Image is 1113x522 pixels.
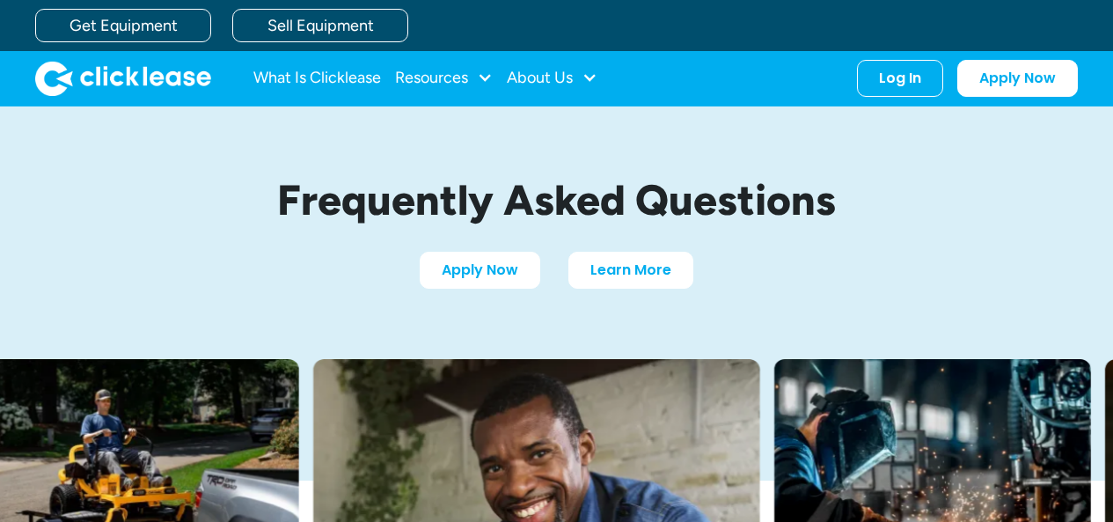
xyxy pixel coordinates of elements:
div: Resources [395,61,493,96]
a: Get Equipment [35,9,211,42]
div: Log In [879,70,921,87]
div: About Us [507,61,597,96]
a: Learn More [568,252,693,289]
a: home [35,61,211,96]
a: Sell Equipment [232,9,408,42]
a: Apply Now [957,60,1078,97]
a: Apply Now [420,252,540,289]
a: What Is Clicklease [253,61,381,96]
img: Clicklease logo [35,61,211,96]
h1: Frequently Asked Questions [143,177,970,224]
